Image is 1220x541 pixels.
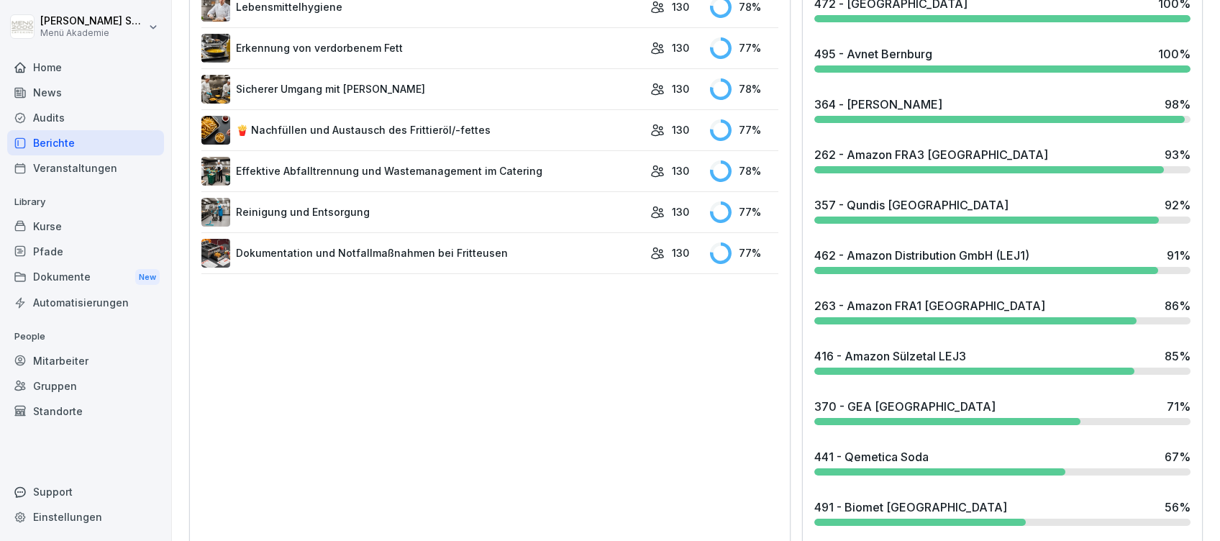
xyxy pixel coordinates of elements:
div: 495 - Avnet Bernburg [814,45,932,63]
div: 67 % [1165,448,1191,465]
a: News [7,80,164,105]
img: oyzz4yrw5r2vs0n5ee8wihvj.png [201,75,230,104]
div: 357 - Qundis [GEOGRAPHIC_DATA] [814,196,1009,214]
a: 🍟 Nachfüllen und Austausch des Frittieröl/-fettes [201,116,643,145]
a: 364 - [PERSON_NAME]98% [809,90,1196,129]
p: [PERSON_NAME] Schülzke [40,15,145,27]
div: 78 % [710,160,778,182]
a: Kurse [7,214,164,239]
div: 92 % [1165,196,1191,214]
a: 495 - Avnet Bernburg100% [809,40,1196,78]
div: 416 - Amazon Sülzetal LEJ3 [814,347,966,365]
div: 462 - Amazon Distribution GmbH (LEJ1) [814,247,1029,264]
a: Berichte [7,130,164,155]
a: 491 - Biomet [GEOGRAPHIC_DATA]56% [809,493,1196,532]
a: Standorte [7,399,164,424]
p: Menü Akademie [40,28,145,38]
p: 130 [672,163,689,178]
p: People [7,325,164,348]
div: 441 - Qemetica Soda [814,448,929,465]
div: 77 % [710,242,778,264]
div: 56 % [1165,499,1191,516]
a: 416 - Amazon Sülzetal LEJ385% [809,342,1196,381]
div: 98 % [1165,96,1191,113]
div: 71 % [1167,398,1191,415]
p: 130 [672,245,689,260]
div: 85 % [1165,347,1191,365]
div: 262 - Amazon FRA3 [GEOGRAPHIC_DATA] [814,146,1048,163]
a: Einstellungen [7,504,164,529]
div: 78 % [710,78,778,100]
div: 77 % [710,37,778,59]
div: New [135,269,160,286]
a: Audits [7,105,164,130]
div: 77 % [710,201,778,223]
div: 86 % [1165,297,1191,314]
a: Mitarbeiter [7,348,164,373]
div: 370 - GEA [GEOGRAPHIC_DATA] [814,398,996,415]
a: DokumenteNew [7,264,164,291]
a: 370 - GEA [GEOGRAPHIC_DATA]71% [809,392,1196,431]
div: 91 % [1167,247,1191,264]
div: 263 - Amazon FRA1 [GEOGRAPHIC_DATA] [814,297,1045,314]
p: 130 [672,122,689,137]
a: Dokumentation und Notfallmaßnahmen bei Fritteusen [201,239,643,268]
a: 462 - Amazon Distribution GmbH (LEJ1)91% [809,241,1196,280]
a: 441 - Qemetica Soda67% [809,442,1196,481]
img: cuv45xaybhkpnu38aw8lcrqq.png [201,116,230,145]
img: t30obnioake0y3p0okzoia1o.png [201,239,230,268]
a: Automatisierungen [7,290,164,315]
a: 263 - Amazon FRA1 [GEOGRAPHIC_DATA]86% [809,291,1196,330]
a: Erkennung von verdorbenem Fett [201,34,643,63]
p: Library [7,191,164,214]
div: 93 % [1165,146,1191,163]
a: Gruppen [7,373,164,399]
div: 100 % [1158,45,1191,63]
img: vqex8dna0ap6n9z3xzcqrj3m.png [201,34,230,63]
a: Sicherer Umgang mit [PERSON_NAME] [201,75,643,104]
a: 357 - Qundis [GEOGRAPHIC_DATA]92% [809,191,1196,229]
p: 130 [672,204,689,219]
p: 130 [672,40,689,55]
img: nskg7vq6i7f4obzkcl4brg5j.png [201,198,230,227]
a: Reinigung und Entsorgung [201,198,643,227]
a: Effektive Abfalltrennung und Wastemanagement im Catering [201,157,643,186]
a: Pfade [7,239,164,264]
div: 77 % [710,119,778,141]
a: 262 - Amazon FRA3 [GEOGRAPHIC_DATA]93% [809,140,1196,179]
div: Support [7,479,164,504]
a: Veranstaltungen [7,155,164,181]
div: Dokumente [7,264,164,291]
div: 364 - [PERSON_NAME] [814,96,942,113]
p: 130 [672,81,689,96]
div: 491 - Biomet [GEOGRAPHIC_DATA] [814,499,1007,516]
a: Home [7,55,164,80]
img: he669w9sgyb8g06jkdrmvx6u.png [201,157,230,186]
